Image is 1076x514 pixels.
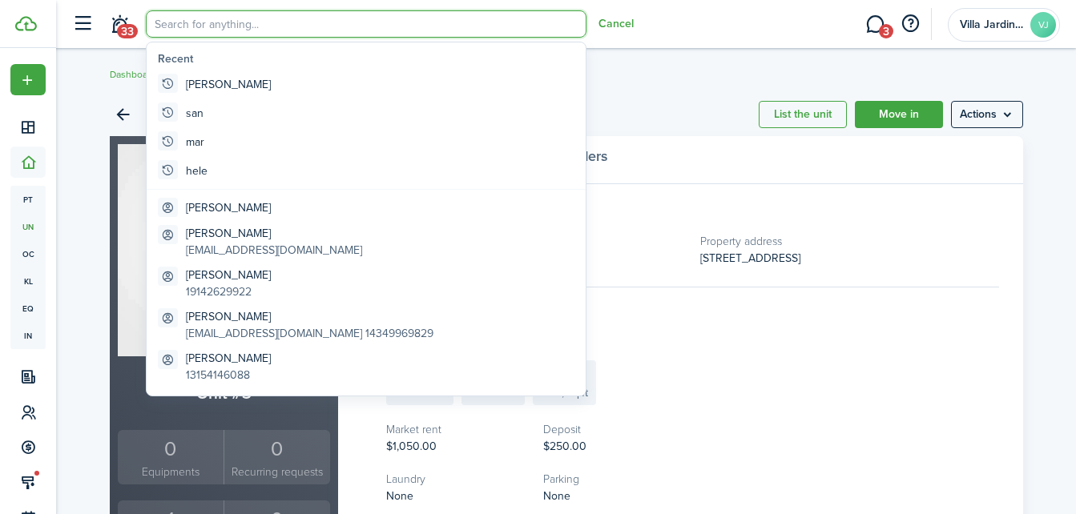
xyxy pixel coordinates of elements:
[186,76,271,93] global-search-item-title: [PERSON_NAME]
[10,240,46,267] a: oc
[897,10,924,38] button: Open resource center
[10,267,46,295] a: kl
[158,50,581,67] global-search-list-title: Recent
[118,430,224,485] a: 0Equipments
[186,163,208,179] global-search-item-title: hele
[700,250,800,267] span: [STREET_ADDRESS]
[469,386,517,400] span: Bathrooms
[386,438,437,455] span: $1,050.00
[228,464,326,480] small: Recurring requests
[543,438,586,455] span: $250.00
[118,144,330,356] img: Unit avatar
[186,308,433,325] global-search-item-title: [PERSON_NAME]
[15,16,37,31] img: TenantCloud
[543,471,684,488] h5: Parking
[543,233,684,250] h5: Mls #
[186,350,271,367] global-search-item-title: [PERSON_NAME]
[186,267,271,283] global-search-item-title: [PERSON_NAME]
[960,19,1024,30] span: Villa Jardines
[541,384,588,401] span: Size, sq.ft
[122,434,220,464] div: 0
[151,98,581,127] global-search-item: san
[186,242,362,259] global-search-item-description: [EMAIL_ADDRESS][DOMAIN_NAME]
[186,199,271,216] global-search-item-title: [PERSON_NAME]
[759,101,847,128] a: List the unit
[104,4,135,45] a: Notifications
[700,233,999,250] h5: Property address
[855,101,943,128] a: Move in
[186,134,204,151] global-search-item-title: mar
[386,471,527,488] h5: Laundry
[386,421,527,438] h5: Market rent
[67,9,98,39] button: Open sidebar
[151,70,581,98] global-search-item: [PERSON_NAME]
[386,488,413,504] span: None
[598,18,634,30] button: Cancel
[186,325,433,342] global-search-item-description: [EMAIL_ADDRESS][DOMAIN_NAME] 14349969829
[386,332,999,352] h3: Apartment
[110,101,137,128] a: Back
[122,464,220,480] small: Equipments
[951,101,1023,128] menu-btn: Actions
[151,156,581,185] global-search-item: hele
[543,488,570,504] span: None
[118,380,330,406] h2: Unit #3
[1030,12,1056,38] avatar-text: VJ
[146,10,586,38] input: Search for anything...
[110,67,156,82] a: Dashboard
[145,101,200,128] h2: Unit #3
[224,430,330,485] a: 0Recurring requests
[860,4,890,45] a: Messaging
[117,24,138,38] span: 33
[228,434,326,464] div: 0
[186,367,271,383] global-search-item-description: 13154146088
[879,24,893,38] span: 3
[186,105,204,122] global-search-item-title: san
[10,213,46,240] a: un
[10,64,46,95] button: Open menu
[10,295,46,322] a: eq
[10,322,46,349] a: in
[543,421,684,438] h5: Deposit
[186,225,362,242] global-search-item-title: [PERSON_NAME]
[10,186,46,213] a: pt
[151,127,581,156] global-search-item: mar
[186,283,271,300] global-search-item-description: 19142629922
[951,101,1023,128] button: Open menu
